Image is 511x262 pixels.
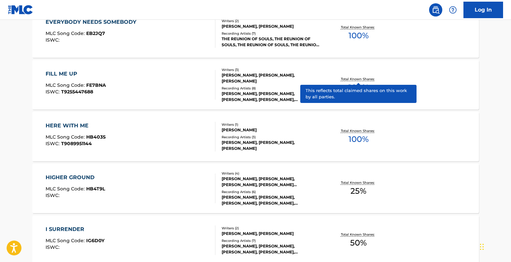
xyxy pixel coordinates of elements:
img: help [449,6,457,14]
div: Writers ( 2 ) [222,226,321,231]
span: T9255447688 [61,89,93,95]
span: 100 % [348,82,369,93]
div: HIGHER GROUND [46,174,105,181]
span: ISWC : [46,89,61,95]
div: [PERSON_NAME], [PERSON_NAME], [PERSON_NAME], [PERSON_NAME], [PERSON_NAME] [222,91,321,103]
span: ISWC : [46,141,61,147]
div: Writers ( 4 ) [222,171,321,176]
span: MLC Song Code : [46,238,86,244]
div: Drag [480,237,484,257]
span: MLC Song Code : [46,82,86,88]
p: Total Known Shares: [341,128,376,133]
div: Writers ( 1 ) [222,122,321,127]
div: [PERSON_NAME], [PERSON_NAME] [222,23,321,29]
p: Total Known Shares: [341,77,376,82]
p: Total Known Shares: [341,180,376,185]
span: HB403S [86,134,106,140]
div: Help [446,3,459,16]
div: [PERSON_NAME], [PERSON_NAME], [PERSON_NAME], [PERSON_NAME], [PERSON_NAME] [222,194,321,206]
span: 25 % [350,185,366,197]
div: [PERSON_NAME], [PERSON_NAME], [PERSON_NAME] [222,140,321,151]
div: Writers ( 3 ) [222,67,321,72]
div: Recording Artists ( 7 ) [222,238,321,243]
div: Recording Artists ( 8 ) [222,86,321,91]
div: [PERSON_NAME], [PERSON_NAME], [PERSON_NAME], [PERSON_NAME], [PERSON_NAME] [222,243,321,255]
div: THE REUNION OF SOULS, THE REUNION OF SOULS, THE REUNION OF SOULS, THE REUNION OF SOULS, THE REUNI... [222,36,321,48]
span: FE7BNA [86,82,106,88]
img: search [432,6,440,14]
div: HERE WITH ME [46,122,106,130]
a: HERE WITH MEMLC Song Code:HB403SISWC:T9089951144Writers (1)[PERSON_NAME]Recording Artists (3)[PER... [32,112,479,161]
span: IG6D0Y [86,238,104,244]
div: Recording Artists ( 7 ) [222,31,321,36]
span: EB2JQ7 [86,30,105,36]
a: FILL ME UPMLC Song Code:FE7BNAISWC:T9255447688Writers (3)[PERSON_NAME], [PERSON_NAME], [PERSON_NA... [32,60,479,110]
span: 50 % [350,237,367,249]
span: 100 % [348,30,369,42]
span: T9089951144 [61,141,92,147]
div: [PERSON_NAME], [PERSON_NAME], [PERSON_NAME] [222,72,321,84]
div: I SURRENDER [46,225,104,233]
span: ISWC : [46,244,61,250]
div: [PERSON_NAME] [222,127,321,133]
div: FILL ME UP [46,70,106,78]
a: HIGHER GROUNDMLC Song Code:HB4T9LISWC:Writers (4)[PERSON_NAME], [PERSON_NAME], [PERSON_NAME], [PE... [32,164,479,213]
span: ISWC : [46,192,61,198]
div: Recording Artists ( 3 ) [222,135,321,140]
span: MLC Song Code : [46,134,86,140]
span: MLC Song Code : [46,30,86,36]
p: Total Known Shares: [341,232,376,237]
p: Total Known Shares: [341,25,376,30]
img: MLC Logo [8,5,33,15]
a: Public Search [429,3,442,16]
div: [PERSON_NAME], [PERSON_NAME] [222,231,321,237]
div: [PERSON_NAME], [PERSON_NAME], [PERSON_NAME], [PERSON_NAME] [PERSON_NAME] [222,176,321,188]
a: Log In [463,2,503,18]
span: HB4T9L [86,186,105,192]
div: Recording Artists ( 6 ) [222,189,321,194]
div: Writers ( 2 ) [222,18,321,23]
span: MLC Song Code : [46,186,86,192]
span: 100 % [348,133,369,145]
div: EVERYBODY NEEDS SOMEBODY [46,18,140,26]
a: EVERYBODY NEEDS SOMEBODYMLC Song Code:EB2JQ7ISWC:Writers (2)[PERSON_NAME], [PERSON_NAME]Recording... [32,8,479,58]
iframe: Chat Widget [478,230,511,262]
span: ISWC : [46,37,61,43]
